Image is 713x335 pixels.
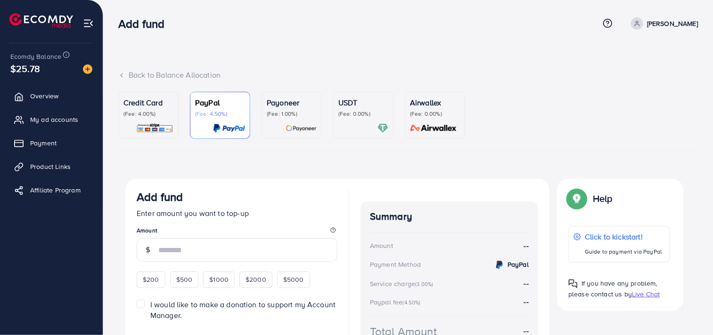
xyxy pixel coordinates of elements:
[410,110,460,118] p: (Fee: 0.00%)
[508,260,529,269] strong: PayPal
[83,18,94,29] img: menu
[585,231,662,242] p: Click to kickstart!
[7,181,96,199] a: Affiliate Program
[267,97,317,108] p: Payoneer
[370,279,436,288] div: Service charge
[195,97,245,108] p: PayPal
[10,52,61,61] span: Ecomdy Balance
[246,275,266,284] span: $2000
[83,64,92,74] img: image
[370,297,424,307] div: Paypal fee
[30,138,57,148] span: Payment
[123,110,173,118] p: (Fee: 4.00%)
[286,123,317,134] img: card
[593,193,613,204] p: Help
[632,289,660,299] span: Live Chat
[7,134,96,152] a: Payment
[137,226,337,238] legend: Amount
[627,17,698,30] a: [PERSON_NAME]
[195,110,245,118] p: (Fee: 4.50%)
[30,91,58,101] span: Overview
[118,70,698,80] div: Back to Balance Allocation
[150,299,336,320] span: I would like to make a donation to support my Account Manager.
[137,190,183,204] h3: Add fund
[524,278,529,288] strong: --
[30,185,81,195] span: Affiliate Program
[136,123,173,134] img: card
[118,17,172,31] h3: Add fund
[283,275,304,284] span: $5000
[30,162,71,171] span: Product Links
[407,123,460,134] img: card
[123,97,173,108] p: Credit Card
[524,240,529,251] strong: --
[568,190,585,207] img: Popup guide
[415,280,433,288] small: (3.00%)
[370,211,529,223] h4: Summary
[10,62,40,75] span: $25.78
[494,259,505,271] img: credit
[568,279,578,288] img: Popup guide
[338,110,388,118] p: (Fee: 0.00%)
[370,241,393,250] div: Amount
[410,97,460,108] p: Airwallex
[377,123,388,134] img: card
[7,110,96,129] a: My ad accounts
[7,157,96,176] a: Product Links
[7,87,96,105] a: Overview
[9,13,73,28] img: logo
[137,207,337,219] p: Enter amount you want to top-up
[30,115,78,124] span: My ad accounts
[143,275,159,284] span: $200
[213,123,245,134] img: card
[585,246,662,257] p: Guide to payment via PayPal
[403,299,421,306] small: (4.50%)
[370,260,421,269] div: Payment Method
[338,97,388,108] p: USDT
[647,18,698,29] p: [PERSON_NAME]
[568,279,657,299] span: If you have any problem, please contact us by
[267,110,317,118] p: (Fee: 1.00%)
[524,296,529,307] strong: --
[176,275,193,284] span: $500
[209,275,229,284] span: $1000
